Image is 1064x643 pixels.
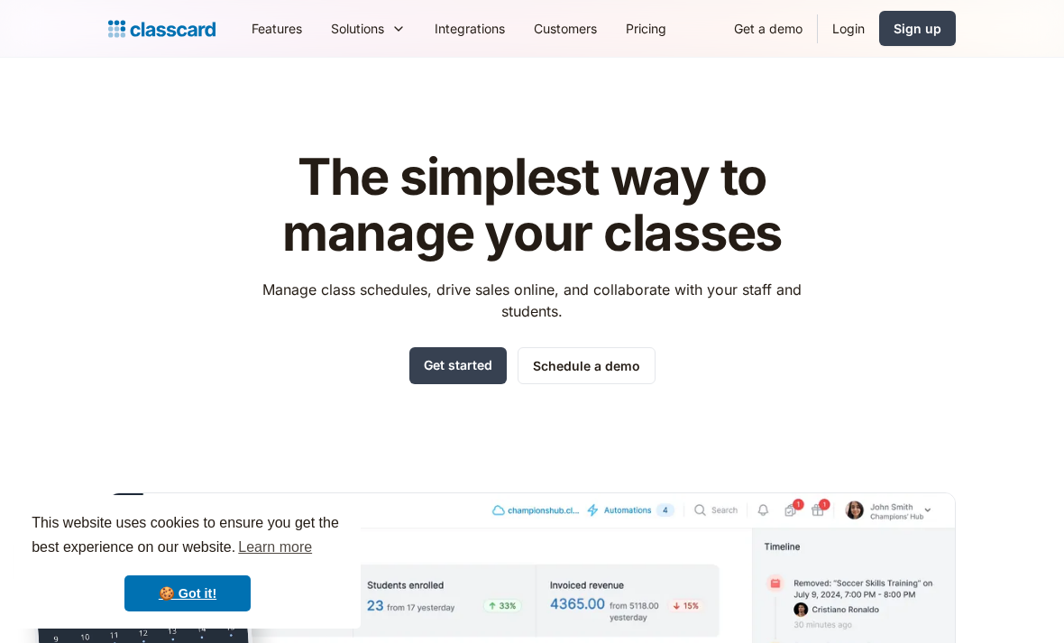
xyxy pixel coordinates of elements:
[316,8,420,49] div: Solutions
[894,19,941,38] div: Sign up
[246,150,819,261] h1: The simplest way to manage your classes
[420,8,519,49] a: Integrations
[611,8,681,49] a: Pricing
[108,16,216,41] a: home
[237,8,316,49] a: Features
[518,347,656,384] a: Schedule a demo
[235,534,315,561] a: learn more about cookies
[818,8,879,49] a: Login
[331,19,384,38] div: Solutions
[720,8,817,49] a: Get a demo
[519,8,611,49] a: Customers
[124,575,251,611] a: dismiss cookie message
[14,495,361,629] div: cookieconsent
[32,512,344,561] span: This website uses cookies to ensure you get the best experience on our website.
[246,279,819,322] p: Manage class schedules, drive sales online, and collaborate with your staff and students.
[879,11,956,46] a: Sign up
[409,347,507,384] a: Get started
